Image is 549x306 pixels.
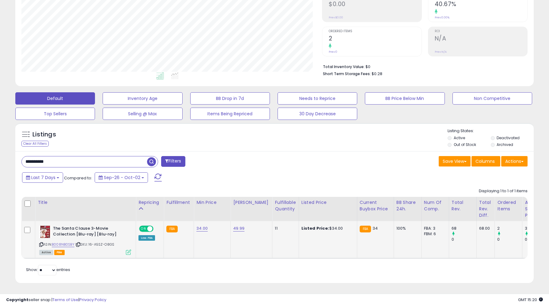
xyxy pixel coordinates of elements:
button: Actions [501,156,528,166]
li: $0 [323,63,523,70]
div: FBA: 3 [424,226,444,231]
button: BB Price Below Min [365,92,445,105]
label: Deactivated [497,135,520,140]
button: Inventory Age [103,92,182,105]
div: 100% [396,226,417,231]
div: Min Price [196,199,228,206]
b: The Santa Clause 3-Movie Collection [Blu-ray] [Blu-ray] [53,226,127,239]
span: All listings currently available for purchase on Amazon [39,250,53,255]
b: Total Inventory Value: [323,64,365,69]
small: Prev: N/A [435,50,447,54]
span: ROI [435,30,527,33]
div: Avg Selling Price [525,199,547,219]
small: Prev: 0 [329,50,337,54]
span: 2025-10-10 15:20 GMT [518,297,543,303]
div: Repricing [138,199,161,206]
button: Columns [471,156,500,166]
h2: 40.67% [435,1,527,9]
div: Listed Price [301,199,354,206]
div: Total Rev. [452,199,474,212]
button: Selling @ Max [103,108,182,120]
div: 68.00 [479,226,490,231]
div: $34.00 [301,226,352,231]
a: Privacy Policy [79,297,106,303]
span: Compared to: [64,175,92,181]
small: Prev: 0.00% [435,16,449,19]
label: Archived [497,142,513,147]
b: Short Term Storage Fees: [323,71,371,76]
span: 34 [373,225,378,231]
div: [PERSON_NAME] [233,199,270,206]
div: Fulfillable Quantity [275,199,296,212]
div: Total Rev. Diff. [479,199,492,219]
a: Terms of Use [52,297,78,303]
div: Ordered Items [497,199,520,212]
button: Needs to Reprice [278,92,357,105]
small: FBA [360,226,371,232]
span: FBA [54,250,65,255]
div: Title [38,199,133,206]
button: Items Being Repriced [190,108,270,120]
a: 49.99 [233,225,244,231]
small: Prev: $0.00 [329,16,343,19]
h2: $0.00 [329,1,421,9]
div: ASIN: [39,226,131,254]
span: OFF [153,226,162,231]
div: Fulfillment [166,199,191,206]
div: Current Buybox Price [360,199,391,212]
div: FBM: 6 [424,231,444,237]
div: 2 [497,226,522,231]
div: 0 [497,237,522,242]
button: Last 7 Days [22,172,63,183]
span: Ordered Items [329,30,421,33]
span: | SKU: 16-A5SZ-O8GS [75,242,114,247]
div: Num of Comp. [424,199,446,212]
button: Default [15,92,95,105]
div: Clear All Filters [21,141,49,147]
button: Save View [439,156,471,166]
button: Filters [161,156,185,167]
label: Out of Stock [454,142,476,147]
h5: Listings [32,130,56,139]
button: Non Competitive [452,92,532,105]
span: Show: entries [26,267,70,273]
span: $0.28 [372,71,382,77]
span: Last 7 Days [31,174,55,181]
p: Listing States: [448,128,534,134]
small: FBA [166,226,178,232]
span: ON [140,226,147,231]
div: 0 [452,237,476,242]
strong: Copyright [6,297,28,303]
img: 51mhbB78UXL._SL40_.jpg [39,226,51,238]
button: Top Sellers [15,108,95,120]
div: 68 [452,226,476,231]
h2: 2 [329,35,421,43]
div: Low. FBA [138,235,155,241]
h2: N/A [435,35,527,43]
label: Active [454,135,465,140]
div: 11 [275,226,294,231]
div: BB Share 24h. [396,199,419,212]
button: BB Drop in 7d [190,92,270,105]
span: Columns [475,158,495,164]
a: B008NB0SBY [52,242,74,247]
span: Sep-26 - Oct-02 [104,174,140,181]
div: seller snap | | [6,297,106,303]
b: Listed Price: [301,225,329,231]
button: 30 Day Decrease [278,108,357,120]
button: Sep-26 - Oct-02 [95,172,148,183]
div: Displaying 1 to 1 of 1 items [479,188,528,194]
a: 34.00 [196,225,208,231]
